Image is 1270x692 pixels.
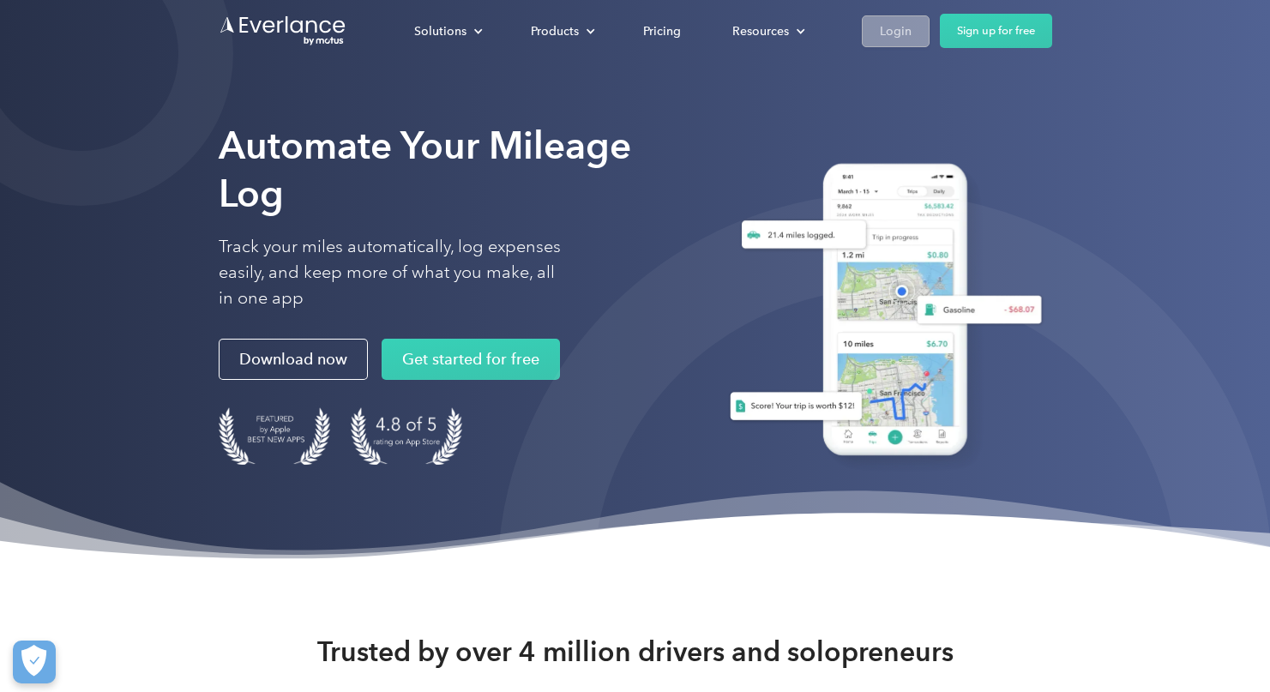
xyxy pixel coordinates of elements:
[219,234,562,311] p: Track your miles automatically, log expenses easily, and keep more of what you make, all in one app
[351,407,462,465] img: 4.9 out of 5 stars on the app store
[514,16,609,46] div: Products
[862,15,930,47] a: Login
[709,150,1052,475] img: Everlance, mileage tracker app, expense tracking app
[382,339,560,380] a: Get started for free
[219,339,368,380] a: Download now
[219,15,347,47] a: Go to homepage
[880,21,912,42] div: Login
[531,21,579,42] div: Products
[414,21,466,42] div: Solutions
[626,16,698,46] a: Pricing
[732,21,789,42] div: Resources
[397,16,497,46] div: Solutions
[317,635,954,669] strong: Trusted by over 4 million drivers and solopreneurs
[13,641,56,683] button: Cookies Settings
[715,16,819,46] div: Resources
[219,407,330,465] img: Badge for Featured by Apple Best New Apps
[219,123,631,216] strong: Automate Your Mileage Log
[940,14,1052,48] a: Sign up for free
[643,21,681,42] div: Pricing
